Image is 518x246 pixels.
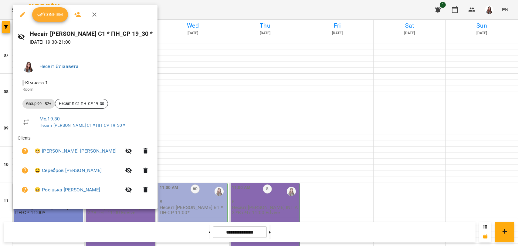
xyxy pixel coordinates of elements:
span: - Кімната 1 [22,80,49,86]
div: Несвіт Л С1 ПН_СР 19_30 [55,99,108,109]
p: Room [22,86,148,93]
a: Несвіт [PERSON_NAME] С1 * ПН_СР 19_30 * [39,123,125,128]
a: Несвіт Єлізавета [39,63,79,69]
p: [DATE] 19:30 - 21:00 [30,39,153,46]
span: Несвіт Л С1 ПН_СР 19_30 [55,101,108,106]
a: 😀 [PERSON_NAME] [PERSON_NAME] [35,147,117,155]
button: Unpaid. Bill the attendance? [18,183,32,197]
button: Unpaid. Bill the attendance? [18,163,32,178]
span: Group 90 - B2+ [22,101,55,106]
a: 😀 Серебров [PERSON_NAME] [35,167,102,174]
ul: Clients [18,135,153,202]
button: Unpaid. Bill the attendance? [18,144,32,158]
a: 😀 Росіцька [PERSON_NAME] [35,186,100,194]
a: Mo , 19:30 [39,116,60,122]
img: a5c51dc64ebbb1389a9d34467d35a8f5.JPG [22,60,35,72]
button: Confirm [32,7,68,22]
h6: Несвіт [PERSON_NAME] С1 * ПН_СР 19_30 * [30,29,153,39]
span: Confirm [37,11,63,18]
